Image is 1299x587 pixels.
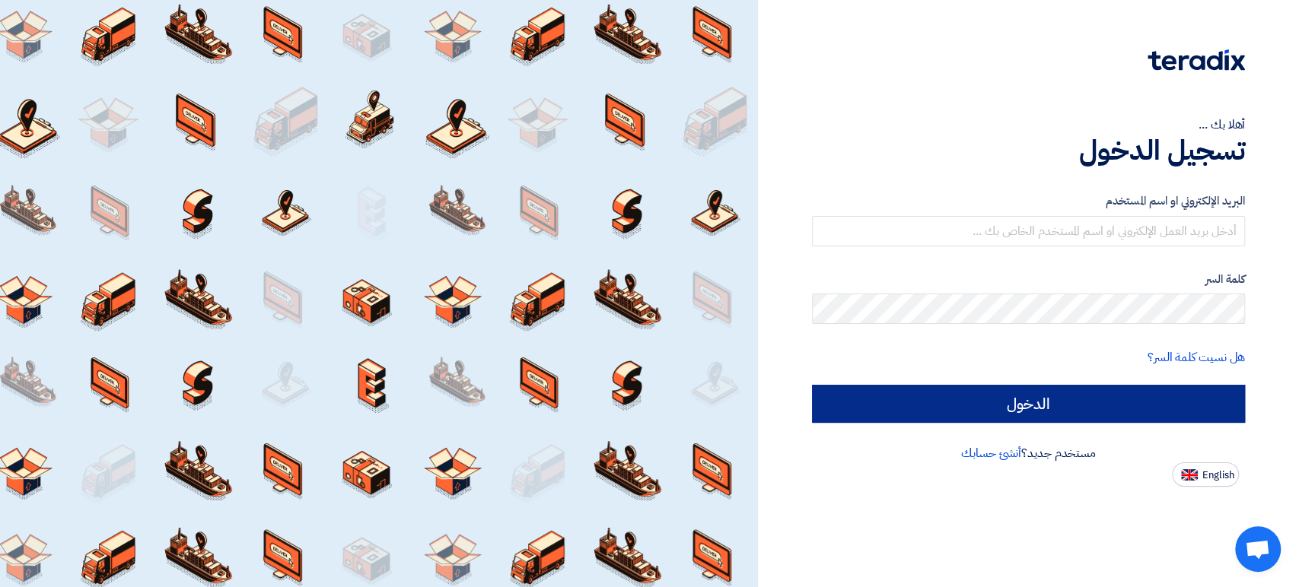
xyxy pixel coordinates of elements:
label: كلمة السر [812,271,1245,288]
input: أدخل بريد العمل الإلكتروني او اسم المستخدم الخاص بك ... [812,216,1245,246]
img: Teradix logo [1148,49,1245,71]
div: أهلا بك ... [812,116,1245,134]
img: en-US.png [1181,469,1198,481]
button: English [1172,462,1239,487]
div: Open chat [1235,526,1281,572]
span: English [1202,470,1234,481]
h1: تسجيل الدخول [812,134,1245,167]
input: الدخول [812,385,1245,423]
div: مستخدم جديد؟ [812,444,1245,462]
label: البريد الإلكتروني او اسم المستخدم [812,192,1245,210]
a: هل نسيت كلمة السر؟ [1148,348,1245,366]
a: أنشئ حسابك [961,444,1021,462]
